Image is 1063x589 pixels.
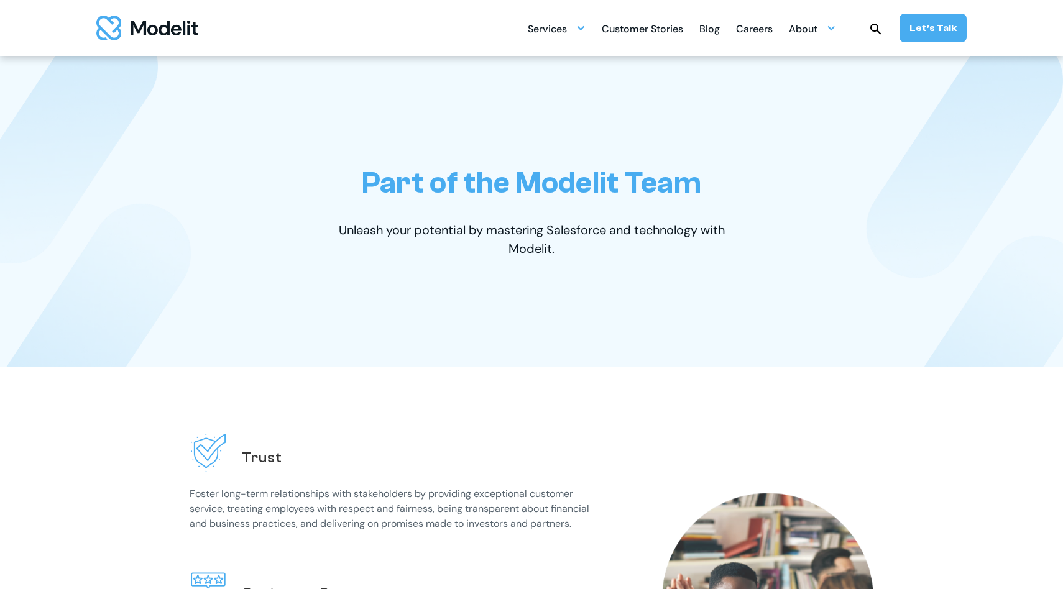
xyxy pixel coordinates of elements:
[190,486,600,531] p: Foster long-term relationships with stakeholders by providing exceptional customer service, treat...
[900,14,967,42] a: Let’s Talk
[96,16,198,40] img: modelit logo
[242,448,282,467] h2: Trust
[317,221,746,258] p: Unleash your potential by mastering Salesforce and technology with Modelit.
[699,18,720,42] div: Blog
[699,16,720,40] a: Blog
[736,16,773,40] a: Careers
[362,165,701,201] h1: Part of the Modelit Team
[789,16,836,40] div: About
[909,21,957,35] div: Let’s Talk
[96,16,198,40] a: home
[789,18,817,42] div: About
[528,18,567,42] div: Services
[602,18,683,42] div: Customer Stories
[736,18,773,42] div: Careers
[602,16,683,40] a: Customer Stories
[528,16,586,40] div: Services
